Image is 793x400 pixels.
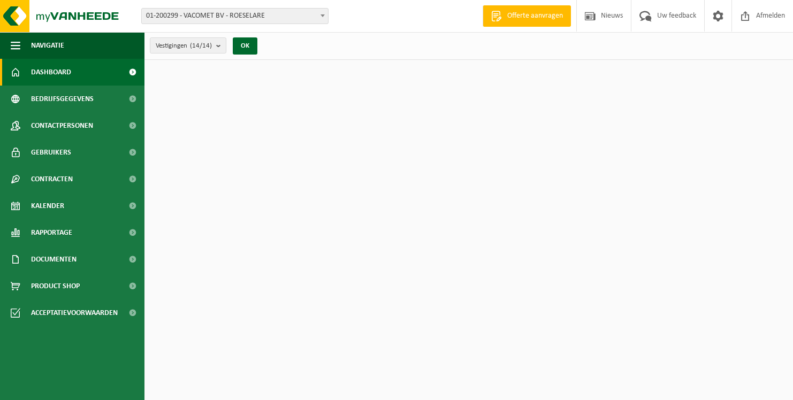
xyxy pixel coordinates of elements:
[190,42,212,49] count: (14/14)
[31,246,77,273] span: Documenten
[31,112,93,139] span: Contactpersonen
[31,273,80,299] span: Product Shop
[505,11,566,21] span: Offerte aanvragen
[233,37,257,55] button: OK
[150,37,226,53] button: Vestigingen(14/14)
[31,59,71,86] span: Dashboard
[483,5,571,27] a: Offerte aanvragen
[156,38,212,54] span: Vestigingen
[31,32,64,59] span: Navigatie
[31,139,71,166] span: Gebruikers
[142,9,328,24] span: 01-200299 - VACOMET BV - ROESELARE
[31,299,118,326] span: Acceptatievoorwaarden
[31,193,64,219] span: Kalender
[31,86,94,112] span: Bedrijfsgegevens
[31,219,72,246] span: Rapportage
[141,8,329,24] span: 01-200299 - VACOMET BV - ROESELARE
[31,166,73,193] span: Contracten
